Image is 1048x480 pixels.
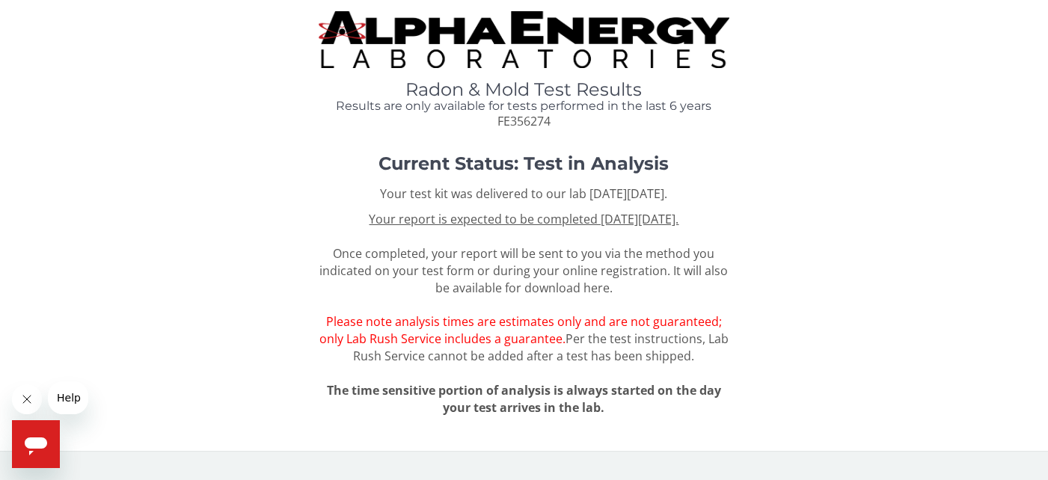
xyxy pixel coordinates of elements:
h4: Results are only available for tests performed in the last 6 years [319,99,729,113]
iframe: Button to launch messaging window [12,420,60,468]
strong: Current Status: Test in Analysis [379,153,669,174]
span: Please note analysis times are estimates only and are not guaranteed; only Lab Rush Service inclu... [319,313,722,347]
span: The time sensitive portion of analysis is always started on the day your test arrives in the lab. [327,382,721,416]
u: Your report is expected to be completed [DATE][DATE]. [369,211,678,227]
iframe: Close message [12,384,42,414]
h1: Radon & Mold Test Results [319,80,729,99]
span: FE356274 [497,113,551,129]
span: Per the test instructions, Lab Rush Service cannot be added after a test has been shipped. [353,330,729,364]
p: Your test kit was delivered to our lab [DATE][DATE]. [319,185,729,203]
img: TightCrop.jpg [319,11,729,68]
iframe: Message from company [48,381,88,414]
span: Once completed, your report will be sent to you via the method you indicated on your test form or... [319,211,729,364]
